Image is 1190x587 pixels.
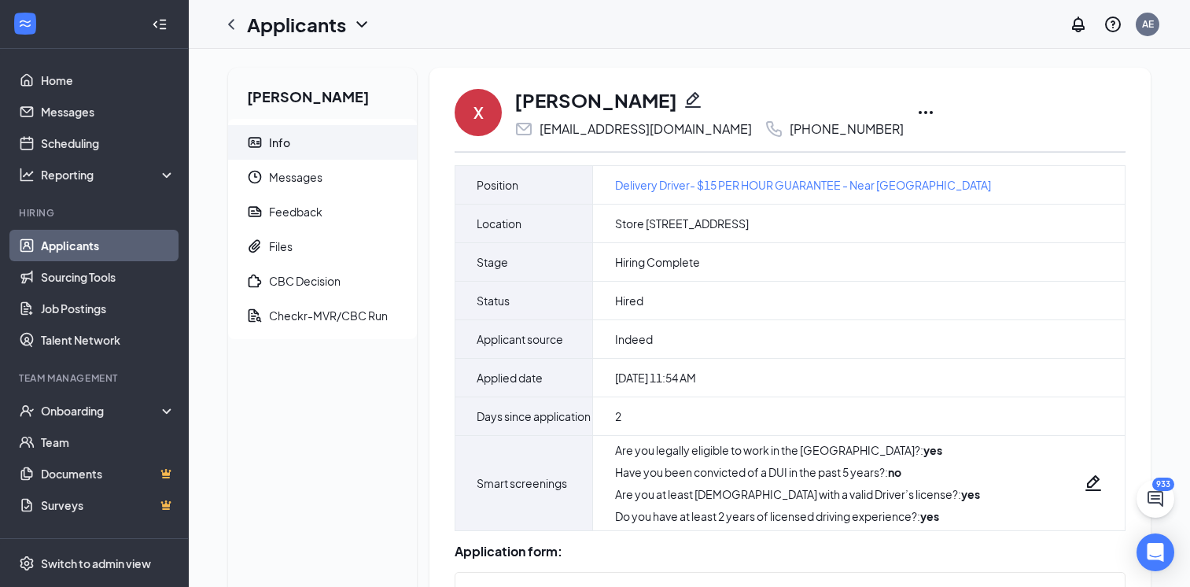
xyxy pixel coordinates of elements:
[477,214,521,233] span: Location
[222,15,241,34] svg: ChevronLeft
[615,486,980,502] div: Are you at least [DEMOGRAPHIC_DATA] with a valid Driver’s license? :
[764,120,783,138] svg: Phone
[615,293,643,308] span: Hired
[247,204,263,220] svg: Report
[477,330,563,349] span: Applicant source
[228,264,417,298] a: PuzzleCBC Decision
[269,204,322,220] div: Feedback
[1146,489,1165,508] svg: ChatActive
[916,103,935,122] svg: Ellipses
[41,167,176,183] div: Reporting
[19,167,35,183] svg: Analysis
[19,403,35,419] svg: UserCheck
[228,194,417,229] a: ReportFeedback
[269,308,388,323] div: Checkr-MVR/CBC Run
[247,169,263,185] svg: Clock
[477,368,543,387] span: Applied date
[615,464,980,480] div: Have you been convicted of a DUI in the past 5 years? :
[41,96,175,127] a: Messages
[247,273,263,289] svg: Puzzle
[352,15,371,34] svg: ChevronDown
[41,293,175,324] a: Job Postings
[1069,15,1088,34] svg: Notifications
[477,474,567,493] span: Smart screenings
[514,120,533,138] svg: Email
[269,160,404,194] span: Messages
[41,458,175,489] a: DocumentsCrown
[615,508,980,524] div: Do you have at least 2 years of licensed driving experience? :
[615,408,621,424] span: 2
[514,87,677,113] h1: [PERSON_NAME]
[923,443,942,457] strong: yes
[1103,15,1122,34] svg: QuestionInfo
[247,308,263,323] svg: DocumentSearch
[228,229,417,264] a: PaperclipFiles
[1152,478,1174,491] div: 933
[41,324,175,356] a: Talent Network
[477,291,510,310] span: Status
[228,298,417,333] a: DocumentSearchCheckr-MVR/CBC Run
[17,16,33,31] svg: WorkstreamLogo
[41,489,175,521] a: SurveysCrown
[1137,480,1174,518] button: ChatActive
[477,407,591,426] span: Days since application
[473,102,484,124] div: X
[247,11,346,38] h1: Applicants
[1137,533,1174,571] div: Open Intercom Messenger
[888,465,901,479] strong: no
[269,273,341,289] div: CBC Decision
[152,17,168,32] svg: Collapse
[41,65,175,96] a: Home
[455,544,1126,559] div: Application form:
[615,370,696,386] span: [DATE] 11:54 AM
[615,176,991,194] a: Delivery Driver- $15 PER HOUR GUARANTEE - Near [GEOGRAPHIC_DATA]
[41,230,175,261] a: Applicants
[1084,474,1103,493] svg: Pencil
[228,68,417,119] h2: [PERSON_NAME]
[247,135,263,150] svg: ContactCard
[1142,17,1154,31] div: AE
[41,403,162,419] div: Onboarding
[19,537,172,550] div: Payroll
[477,175,518,194] span: Position
[961,487,980,501] strong: yes
[19,371,172,385] div: Team Management
[790,121,904,137] div: [PHONE_NUMBER]
[269,238,293,254] div: Files
[41,127,175,159] a: Scheduling
[41,261,175,293] a: Sourcing Tools
[615,216,749,231] span: Store [STREET_ADDRESS]
[41,556,151,571] div: Switch to admin view
[540,121,752,137] div: [EMAIL_ADDRESS][DOMAIN_NAME]
[19,206,172,220] div: Hiring
[41,426,175,458] a: Team
[615,254,700,270] span: Hiring Complete
[19,556,35,571] svg: Settings
[477,253,508,271] span: Stage
[228,125,417,160] a: ContactCardInfo
[615,442,980,458] div: Are you legally eligible to work in the [GEOGRAPHIC_DATA]? :
[247,238,263,254] svg: Paperclip
[615,331,653,347] span: Indeed
[228,160,417,194] a: ClockMessages
[683,90,702,109] svg: Pencil
[920,509,939,523] strong: yes
[269,135,290,150] div: Info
